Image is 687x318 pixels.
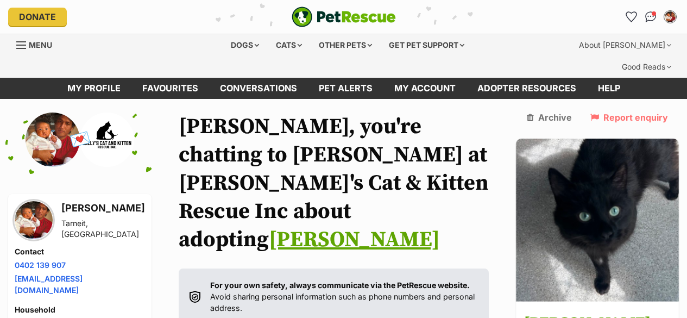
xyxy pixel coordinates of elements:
[467,78,587,99] a: Adopter resources
[308,78,383,99] a: Pet alerts
[15,304,145,315] h4: Household
[61,201,145,216] h3: [PERSON_NAME]
[179,113,489,254] h1: [PERSON_NAME], you're chatting to [PERSON_NAME] at [PERSON_NAME]'s Cat & Kitten Rescue Inc about ...
[56,78,131,99] a: My profile
[29,40,52,49] span: Menu
[661,8,679,26] button: My account
[61,218,145,240] div: Tarneit, [GEOGRAPHIC_DATA]
[571,34,679,56] div: About [PERSON_NAME]
[26,113,80,167] img: Jemy Ngun profile pic
[665,11,676,22] img: Jemy Ngun profile pic
[209,78,308,99] a: conversations
[210,280,470,290] strong: For your own safety, always communicate via the PetRescue website.
[8,8,67,26] a: Donate
[642,8,659,26] a: Conversations
[15,201,53,239] img: Jemy Ngun profile pic
[381,34,472,56] div: Get pet support
[15,246,145,257] h4: Contact
[516,139,679,302] img: Fabian
[16,34,60,54] a: Menu
[590,113,668,122] a: Report enquiry
[268,34,310,56] div: Cats
[587,78,631,99] a: Help
[131,78,209,99] a: Favourites
[527,113,572,122] a: Archive
[645,11,657,22] img: chat-41dd97257d64d25036548639549fe6c8038ab92f7586957e7f3b1b290dea8141.svg
[614,56,679,78] div: Good Reads
[210,279,478,314] p: Avoid sharing personal information such as phone numbers and personal address.
[15,274,83,295] a: [EMAIL_ADDRESS][DOMAIN_NAME]
[622,8,640,26] a: Favourites
[383,78,467,99] a: My account
[292,7,396,27] img: logo-e224e6f780fb5917bec1dbf3a21bbac754714ae5b6737aabdf751b685950b380.svg
[622,8,679,26] ul: Account quick links
[68,128,92,151] span: 💌
[223,34,267,56] div: Dogs
[269,226,440,253] a: [PERSON_NAME]
[311,34,380,56] div: Other pets
[15,260,66,270] a: 0402 139 907
[292,7,396,27] a: PetRescue
[80,113,134,167] img: Sally's Cat & Kitten Rescue Inc profile pic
